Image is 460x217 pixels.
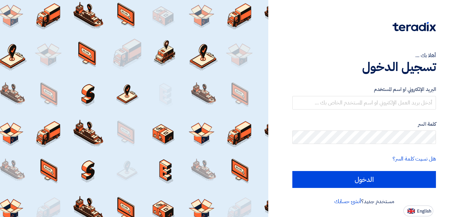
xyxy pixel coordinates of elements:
[292,120,436,128] label: كلمة السر
[417,209,431,214] span: English
[292,197,436,206] div: مستخدم جديد؟
[334,197,361,206] a: أنشئ حسابك
[292,171,436,188] input: الدخول
[292,59,436,74] h1: تسجيل الدخول
[292,96,436,110] input: أدخل بريد العمل الإلكتروني او اسم المستخدم الخاص بك ...
[292,86,436,93] label: البريد الإلكتروني او اسم المستخدم
[393,155,436,163] a: هل نسيت كلمة السر؟
[393,22,436,31] img: Teradix logo
[407,209,415,214] img: en-US.png
[292,51,436,59] div: أهلا بك ...
[403,206,433,216] button: English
